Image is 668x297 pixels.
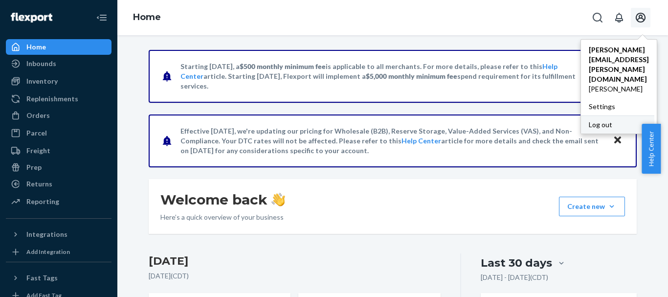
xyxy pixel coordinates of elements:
[26,94,78,104] div: Replenishments
[26,42,46,52] div: Home
[6,160,111,175] a: Prep
[6,246,111,258] a: Add Integration
[6,39,111,55] a: Home
[6,194,111,209] a: Reporting
[180,62,603,91] p: Starting [DATE], a is applicable to all merchants. For more details, please refer to this article...
[11,13,52,23] img: Flexport logo
[26,179,52,189] div: Returns
[26,59,56,69] div: Inbounds
[401,137,441,145] a: Help Center
[6,108,111,123] a: Orders
[6,125,111,141] a: Parcel
[133,12,161,23] a: Home
[240,62,326,70] span: $500 monthly minimum fee
[26,162,42,172] div: Prep
[26,128,47,138] div: Parcel
[589,84,649,94] span: [PERSON_NAME]
[589,45,649,84] span: [PERSON_NAME][EMAIL_ADDRESS][PERSON_NAME][DOMAIN_NAME]
[26,76,58,86] div: Inventory
[581,98,657,115] a: Settings
[26,273,58,283] div: Fast Tags
[26,111,50,120] div: Orders
[160,191,285,208] h1: Welcome back
[149,271,441,281] p: [DATE] ( CDT )
[6,143,111,159] a: Freight
[6,73,111,89] a: Inventory
[481,255,552,271] div: Last 30 days
[588,8,607,27] button: Open Search Box
[26,197,59,206] div: Reporting
[180,126,603,156] p: Effective [DATE], we're updating our pricing for Wholesale (B2B), Reserve Storage, Value-Added Se...
[26,248,70,256] div: Add Integration
[6,270,111,286] button: Fast Tags
[26,146,50,156] div: Freight
[366,72,457,80] span: $5,000 monthly minimum fee
[642,124,661,174] button: Help Center
[581,115,654,134] button: Log out
[559,197,625,216] button: Create new
[481,273,548,282] p: [DATE] - [DATE] ( CDT )
[631,8,650,27] button: Open account menu
[160,212,285,222] p: Here’s a quick overview of your business
[581,41,657,98] a: [PERSON_NAME][EMAIL_ADDRESS][PERSON_NAME][DOMAIN_NAME][PERSON_NAME]
[611,134,624,148] button: Close
[92,8,111,27] button: Close Navigation
[6,91,111,107] a: Replenishments
[6,227,111,242] button: Integrations
[26,229,67,239] div: Integrations
[6,56,111,71] a: Inbounds
[6,176,111,192] a: Returns
[149,253,441,269] h3: [DATE]
[271,193,285,206] img: hand-wave emoji
[609,8,629,27] button: Open notifications
[125,3,169,32] ol: breadcrumbs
